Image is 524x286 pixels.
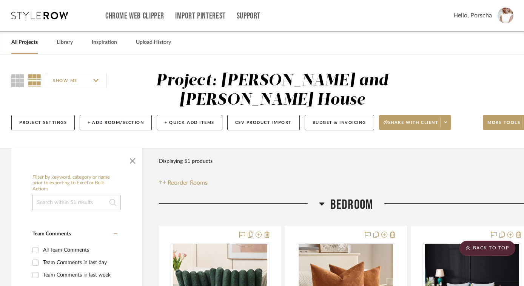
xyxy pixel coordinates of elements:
div: All Team Comments [43,244,116,256]
button: Budget & Invoicing [305,115,374,130]
input: Search within 51 results [32,195,121,210]
div: Team Comments in last day [43,257,116,269]
span: Team Comments [32,231,71,237]
a: Import Pinterest [175,13,226,19]
a: Library [57,37,73,48]
button: CSV Product Import [227,115,300,130]
button: + Add Room/Section [80,115,152,130]
span: Bedroom [330,197,373,213]
button: Share with client [379,115,452,130]
span: Hello, Porscha [453,11,492,20]
a: Upload History [136,37,171,48]
div: Team Comments in last week [43,269,116,281]
a: All Projects [11,37,38,48]
a: Inspiration [92,37,117,48]
img: avatar [498,8,513,23]
button: + Quick Add Items [157,115,222,130]
button: Close [125,152,140,167]
button: Reorder Rooms [159,178,208,187]
button: Project Settings [11,115,75,130]
div: Displaying 51 products [159,154,213,169]
span: Share with client [384,120,439,131]
a: Chrome Web Clipper [105,13,164,19]
span: More tools [487,120,520,131]
span: Reorder Rooms [168,178,208,187]
scroll-to-top-button: BACK TO TOP [459,241,515,256]
a: Support [237,13,260,19]
div: Project: [PERSON_NAME] and [PERSON_NAME] House [156,73,388,108]
h6: Filter by keyword, category or name prior to exporting to Excel or Bulk Actions [32,175,121,192]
